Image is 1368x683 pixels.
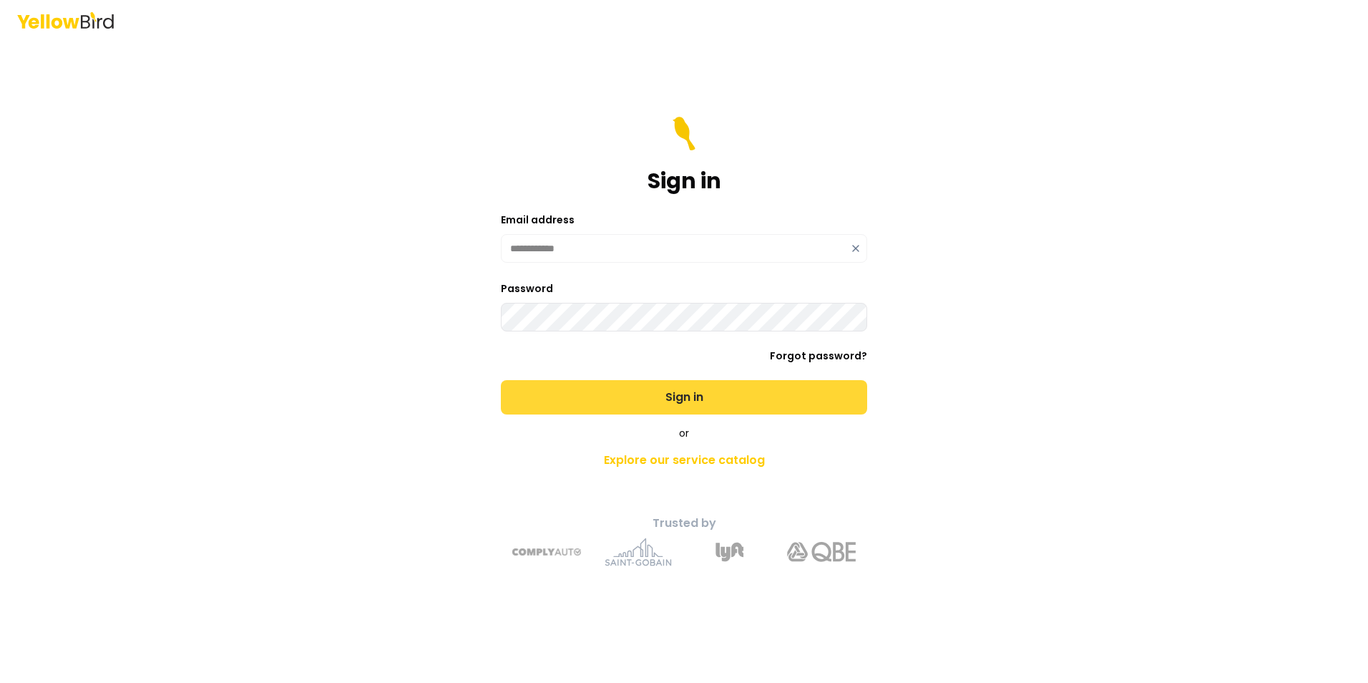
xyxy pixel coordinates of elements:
p: Trusted by [432,515,936,532]
h1: Sign in [648,168,721,194]
label: Password [501,281,553,296]
label: Email address [501,213,575,227]
a: Forgot password? [770,349,867,363]
a: Explore our service catalog [432,446,936,475]
span: or [679,426,689,440]
button: Sign in [501,380,867,415]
